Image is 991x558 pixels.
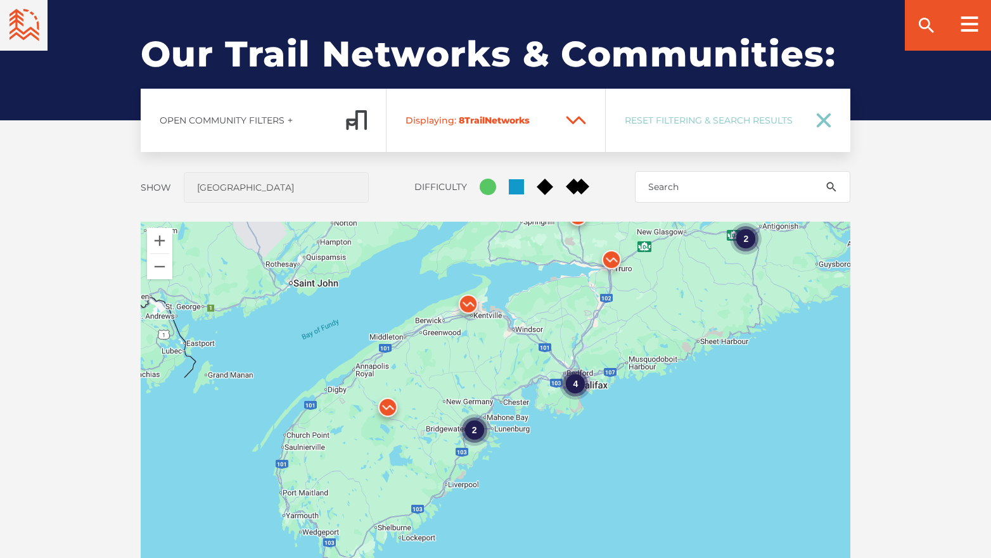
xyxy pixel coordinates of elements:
[406,115,555,126] span: Trail
[525,115,530,126] span: s
[160,115,285,126] span: Open Community Filters
[414,181,467,193] label: Difficulty
[559,368,591,400] div: 4
[635,171,850,203] input: Search
[286,116,295,125] ion-icon: add
[459,414,490,446] div: 2
[141,89,386,152] a: Open Community Filtersadd
[625,115,800,126] span: Reset Filtering & Search Results
[147,254,172,279] button: Zoom out
[730,223,762,255] div: 2
[459,115,464,126] span: 8
[825,181,838,193] ion-icon: search
[916,15,937,35] ion-icon: search
[485,115,525,126] span: Network
[141,182,171,193] label: Show
[406,115,456,126] span: Displaying:
[812,171,850,203] button: search
[147,228,172,253] button: Zoom in
[606,89,850,152] a: Reset Filtering & Search Results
